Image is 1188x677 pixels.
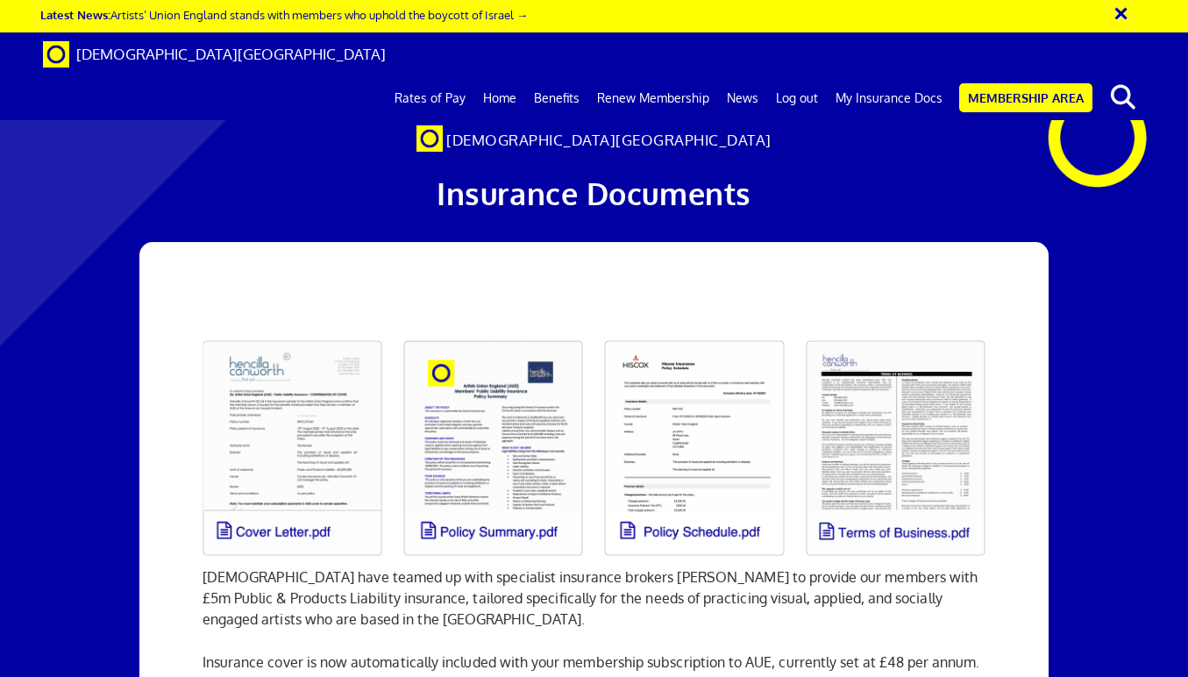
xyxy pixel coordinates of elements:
a: Benefits [525,76,588,120]
a: Brand [DEMOGRAPHIC_DATA][GEOGRAPHIC_DATA] [30,32,399,76]
a: My Insurance Docs [827,76,951,120]
a: Membership Area [959,83,1092,112]
a: Renew Membership [588,76,718,120]
a: News [718,76,767,120]
a: Home [474,76,525,120]
button: search [1096,79,1149,116]
a: Rates of Pay [386,76,474,120]
p: Insurance cover is now automatically included with your membership subscription to AUE, currently... [203,652,986,673]
strong: Latest News: [40,7,110,22]
a: Latest News:Artists’ Union England stands with members who uphold the boycott of Israel → [40,7,528,22]
span: [DEMOGRAPHIC_DATA][GEOGRAPHIC_DATA] [76,45,386,63]
span: [DEMOGRAPHIC_DATA][GEOGRAPHIC_DATA] [446,131,772,149]
a: Log out [767,76,827,120]
p: [DEMOGRAPHIC_DATA] have teamed up with specialist insurance brokers [PERSON_NAME] to provide our ... [203,567,986,630]
span: Insurance Documents [437,175,751,212]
